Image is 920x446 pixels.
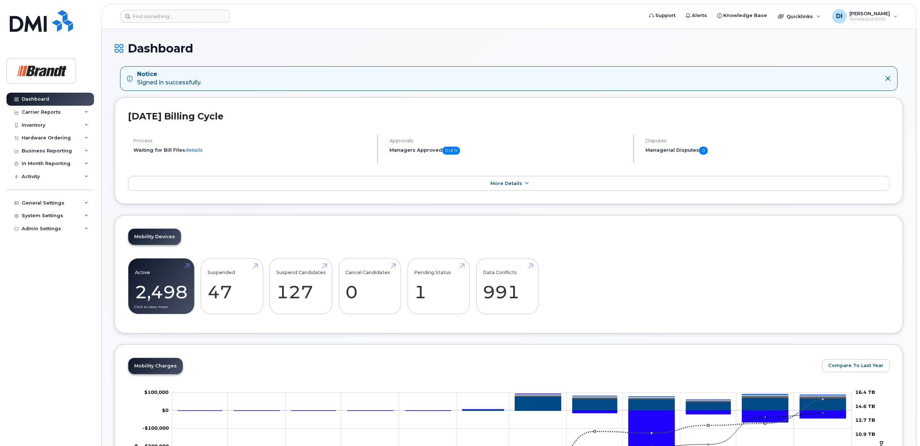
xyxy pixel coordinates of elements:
[128,229,181,245] a: Mobility Devices
[414,262,463,310] a: Pending Status 1
[345,262,394,310] a: Cancel Candidates 0
[646,138,890,143] h4: Disputes
[828,362,883,369] span: Compare To Last Year
[142,425,169,431] g: $0
[208,262,256,310] a: Suspended 47
[442,147,460,155] span: 0 of 0
[128,111,890,122] h2: [DATE] Billing Cycle
[276,262,326,310] a: Suspend Candidates 127
[855,431,875,437] tspan: 10.9 TB
[490,181,522,186] span: More Details
[389,147,627,155] h5: Managers Approved
[178,396,846,411] g: Rate Plan
[699,147,708,155] span: 0
[144,389,169,395] tspan: $100,000
[855,417,875,423] tspan: 12.7 TB
[185,147,203,153] a: details
[483,262,532,310] a: Data Conflicts 991
[137,70,201,79] strong: Notice
[135,262,188,310] a: Active 2,498
[855,389,875,395] tspan: 16.4 TB
[162,407,169,413] tspan: $0
[128,358,183,374] a: Mobility Charges
[137,70,201,87] div: Signed in successfully.
[822,359,890,372] button: Compare To Last Year
[389,138,627,143] h4: Approvals
[115,42,903,55] h1: Dashboard
[855,403,875,409] tspan: 14.6 TB
[144,389,169,395] g: $0
[133,147,371,153] li: Waiting for Bill Files
[646,147,890,155] h5: Managerial Disputes
[133,138,371,143] h4: Process
[142,425,169,431] tspan: -$100,000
